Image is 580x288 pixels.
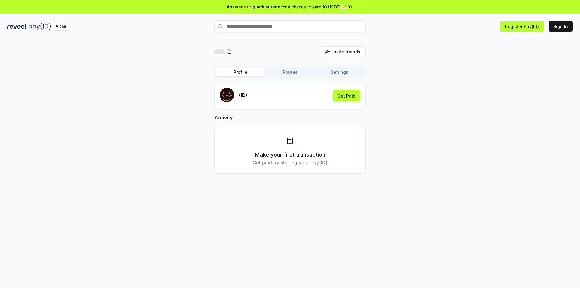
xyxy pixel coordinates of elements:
img: pay_id [29,23,51,30]
button: Profile [216,68,265,76]
button: Register Pay(ID) [500,21,544,32]
span: Answer our quick survey [227,4,280,10]
span: Invite friends [332,49,360,55]
button: Routes [265,68,315,76]
p: (ID) [239,92,247,99]
div: Alpha [52,23,69,30]
button: Get Paid [333,90,360,101]
h3: Make your first transaction [255,150,325,159]
h2: Activity [214,114,366,121]
button: Invite friends [320,46,366,57]
img: reveel_dark [7,23,27,30]
button: Settings [315,68,364,76]
span: for a chance to earn 10 USDT 📝 [281,4,346,10]
button: Sign In [549,21,573,32]
p: Get paid by sharing your Pay(ID) [253,159,327,166]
